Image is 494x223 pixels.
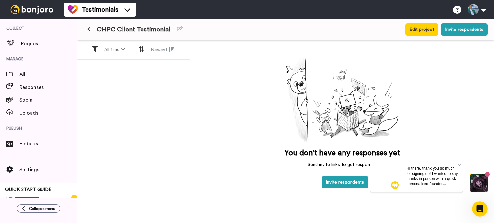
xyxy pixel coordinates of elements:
img: joro-surprise.png [280,53,404,145]
span: All [19,71,77,78]
span: Collapse menu [29,206,55,211]
p: You don't have any responses yet [284,148,400,158]
span: QUICK START GUIDE [5,187,51,192]
span: 42% [5,195,14,201]
span: Request [21,40,77,47]
div: Tooltip anchor [71,195,77,201]
p: Send invite links to get responses [284,161,400,168]
span: CHPC Client Testimonial [97,25,170,34]
span: Testimonials [82,5,118,14]
button: Invite respondents [441,23,488,36]
button: Newest [147,44,178,56]
span: Social [19,96,77,104]
span: Uploads [19,109,77,117]
button: Collapse menu [17,204,60,213]
span: Embeds [19,140,77,148]
button: Edit project [405,23,438,36]
iframe: Intercom live chat [472,201,488,217]
span: Responses [19,83,77,91]
img: bj-logo-header-white.svg [8,5,56,14]
button: Invite respondents [322,176,368,188]
img: mute-white.svg [21,21,28,28]
img: c638375f-eacb-431c-9714-bd8d08f708a7-1584310529.jpg [1,1,18,19]
span: Settings [19,166,77,174]
button: All time [100,44,129,56]
img: tm-color.svg [68,4,78,15]
span: Hi there, thank you so much for signing up! I wanted to say thanks in person with a quick persona... [36,5,87,66]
